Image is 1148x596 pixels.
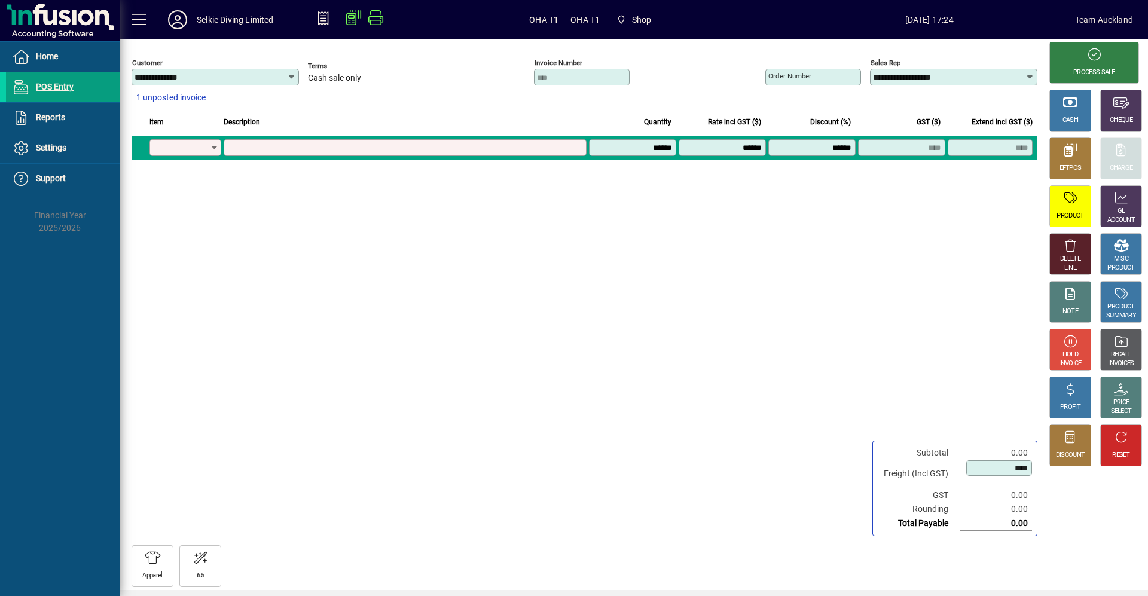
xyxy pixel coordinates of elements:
button: Profile [158,9,197,30]
a: Home [6,42,120,72]
div: GL [1118,207,1125,216]
td: 0.00 [960,516,1032,531]
div: MISC [1114,255,1128,264]
div: CHARGE [1110,164,1133,173]
span: 1 unposted invoice [136,91,206,104]
mat-label: Invoice number [535,59,582,67]
div: Team Auckland [1075,10,1133,29]
span: GST ($) [917,115,941,129]
div: PRICE [1113,398,1129,407]
span: Description [224,115,260,129]
span: Reports [36,112,65,122]
td: 0.00 [960,502,1032,516]
a: Support [6,164,120,194]
div: PROCESS SALE [1073,68,1115,77]
span: Home [36,51,58,61]
div: INVOICES [1108,359,1134,368]
div: PRODUCT [1057,212,1083,221]
div: PRODUCT [1107,302,1134,311]
div: SUMMARY [1106,311,1136,320]
td: GST [878,488,960,502]
span: Terms [308,62,380,70]
span: Rate incl GST ($) [708,115,761,129]
div: EFTPOS [1060,164,1082,173]
div: CHEQUE [1110,116,1132,125]
mat-label: Sales rep [871,59,900,67]
td: Total Payable [878,516,960,531]
div: Selkie Diving Limited [197,10,274,29]
div: Apparel [142,571,162,580]
span: [DATE] 17:24 [784,10,1075,29]
span: Shop [612,9,656,30]
span: Cash sale only [308,74,361,83]
div: DISCOUNT [1056,451,1085,460]
a: Reports [6,103,120,133]
td: 0.00 [960,446,1032,460]
div: RECALL [1111,350,1132,359]
span: Shop [632,10,652,29]
td: 0.00 [960,488,1032,502]
span: POS Entry [36,82,74,91]
a: Settings [6,133,120,163]
div: ACCOUNT [1107,216,1135,225]
span: Support [36,173,66,183]
mat-label: Order number [768,72,811,80]
div: INVOICE [1059,359,1081,368]
span: OHA T1 [570,10,600,29]
span: Settings [36,143,66,152]
div: CASH [1062,116,1078,125]
td: Subtotal [878,446,960,460]
div: NOTE [1062,307,1078,316]
span: Discount (%) [810,115,851,129]
span: Quantity [644,115,671,129]
div: PRODUCT [1107,264,1134,273]
span: OHA T1 [529,10,558,29]
td: Rounding [878,502,960,516]
div: SELECT [1111,407,1132,416]
span: Extend incl GST ($) [972,115,1033,129]
button: 1 unposted invoice [132,87,210,109]
div: LINE [1064,264,1076,273]
td: Freight (Incl GST) [878,460,960,488]
div: DELETE [1060,255,1080,264]
div: 6.5 [197,571,204,580]
mat-label: Customer [132,59,163,67]
span: Item [149,115,164,129]
div: RESET [1112,451,1130,460]
div: HOLD [1062,350,1078,359]
div: PROFIT [1060,403,1080,412]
